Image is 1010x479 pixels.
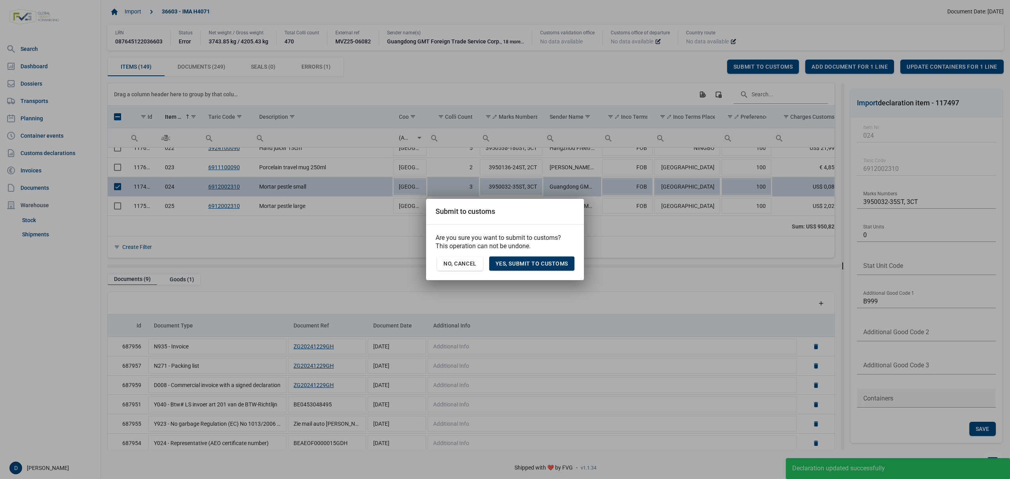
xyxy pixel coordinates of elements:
div: Yes, Submit to customs [489,256,574,271]
span: Yes, Submit to customs [496,260,568,267]
div: No, Cancel [437,256,483,271]
p: Are you sure you want to submit to customs? This operation can not be undone. [436,234,574,250]
span: No, Cancel [443,260,477,267]
div: Submit to customs [436,207,495,216]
